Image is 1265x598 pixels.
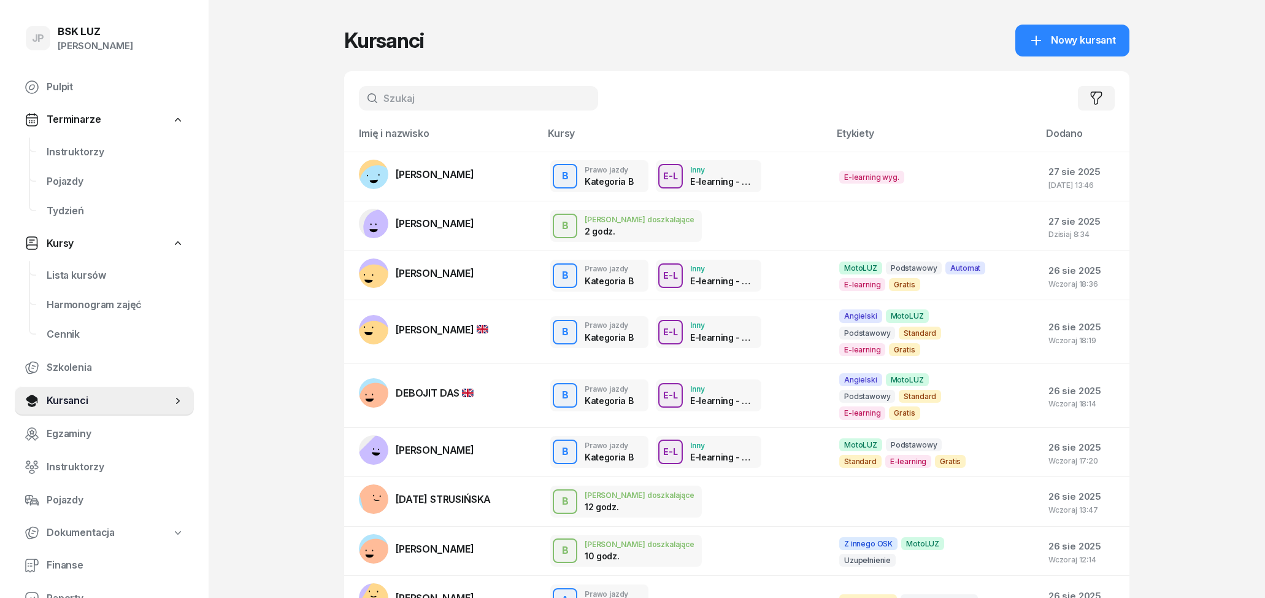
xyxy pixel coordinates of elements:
[839,343,885,356] span: E-learning
[839,438,882,451] span: MotoLUZ
[1048,440,1120,456] div: 26 sie 2025
[886,438,942,451] span: Podstawowy
[557,216,574,236] div: B
[15,230,194,258] a: Kursy
[935,455,966,468] span: Gratis
[557,166,574,187] div: B
[690,385,754,393] div: Inny
[829,125,1039,152] th: Etykiety
[47,426,184,442] span: Egzaminy
[47,327,184,343] span: Cennik
[557,322,574,343] div: B
[37,167,194,196] a: Pojazdy
[585,332,633,343] div: Kategoria B
[885,455,931,468] span: E-learning
[553,489,577,514] button: B
[690,321,754,329] div: Inny
[396,217,474,230] span: [PERSON_NAME]
[585,276,633,286] div: Kategoria B
[396,543,474,555] span: [PERSON_NAME]
[15,519,194,547] a: Dokumentacja
[585,226,648,236] div: 2 godz.
[557,442,574,463] div: B
[1048,457,1120,465] div: Wczoraj 17:20
[690,441,754,449] div: Inny
[585,166,633,174] div: Prawo jazdy
[396,444,474,456] span: [PERSON_NAME]
[359,484,491,514] a: [DATE] STRUSIŃSKA
[585,265,633,273] div: Prawo jazdy
[1048,400,1120,408] div: Wczoraj 18:14
[1048,230,1120,238] div: Dzisiaj 8:34
[839,554,896,567] span: Uzupełnienie
[1015,25,1129,56] a: Nowy kursant
[557,491,574,512] div: B
[557,265,574,286] div: B
[47,393,172,409] span: Kursanci
[58,26,133,37] div: BSK LUZ
[690,265,754,273] div: Inny
[15,106,194,134] a: Terminarze
[32,33,45,44] span: JP
[47,360,184,376] span: Szkolenia
[901,537,944,550] span: MotoLUZ
[359,378,474,408] a: DEBOJIT DAS
[839,309,882,322] span: Angielski
[359,435,474,465] a: [PERSON_NAME]
[359,160,474,189] a: [PERSON_NAME]
[1048,538,1120,554] div: 26 sie 2025
[47,112,101,128] span: Terminarze
[557,385,574,406] div: B
[585,502,648,512] div: 12 godz.
[47,174,184,190] span: Pojazdy
[585,551,648,561] div: 10 godz.
[886,262,942,274] span: Podstawowy
[839,262,882,274] span: MotoLUZ
[839,455,882,468] span: Standard
[1048,181,1120,189] div: [DATE] 13:46
[1048,489,1120,505] div: 26 sie 2025
[658,388,683,403] div: E-L
[553,214,577,238] button: B
[1048,164,1120,180] div: 27 sie 2025
[889,406,920,419] span: Gratis
[886,373,929,386] span: MotoLUZ
[15,452,194,482] a: Instruktorzy
[47,492,184,508] span: Pojazdy
[585,540,694,548] div: [PERSON_NAME] doszkalające
[553,383,577,408] button: B
[658,169,683,184] div: E-L
[553,440,577,464] button: B
[658,324,683,340] div: E-L
[945,262,985,274] span: Automat
[396,324,488,336] span: [PERSON_NAME]
[15,419,194,449] a: Egzaminy
[359,534,474,564] a: [PERSON_NAME]
[47,203,184,219] span: Tydzień
[1039,125,1129,152] th: Dodano
[886,309,929,322] span: MotoLUZ
[658,440,683,464] button: E-L
[359,315,488,344] a: [PERSON_NAME]
[47,459,184,475] span: Instruktorzy
[344,125,540,152] th: Imię i nazwisko
[1048,506,1120,514] div: Wczoraj 13:47
[690,395,754,406] div: E-learning - 90 dni
[47,144,184,160] span: Instruktorzy
[690,332,754,343] div: E-learning - 90 dni
[585,441,633,449] div: Prawo jazdy
[37,261,194,290] a: Lista kursów
[47,557,184,573] span: Finanse
[553,263,577,288] button: B
[585,590,633,598] div: Prawo jazdy
[585,321,633,329] div: Prawo jazdy
[359,209,474,238] a: [PERSON_NAME]
[344,29,424,52] h1: Kursanci
[540,125,829,152] th: Kursy
[585,216,694,223] div: [PERSON_NAME] doszkalające
[585,176,633,187] div: Kategoria B
[359,86,598,111] input: Szukaj
[1048,319,1120,335] div: 26 sie 2025
[585,452,633,462] div: Kategoria B
[1048,263,1120,279] div: 26 sie 2025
